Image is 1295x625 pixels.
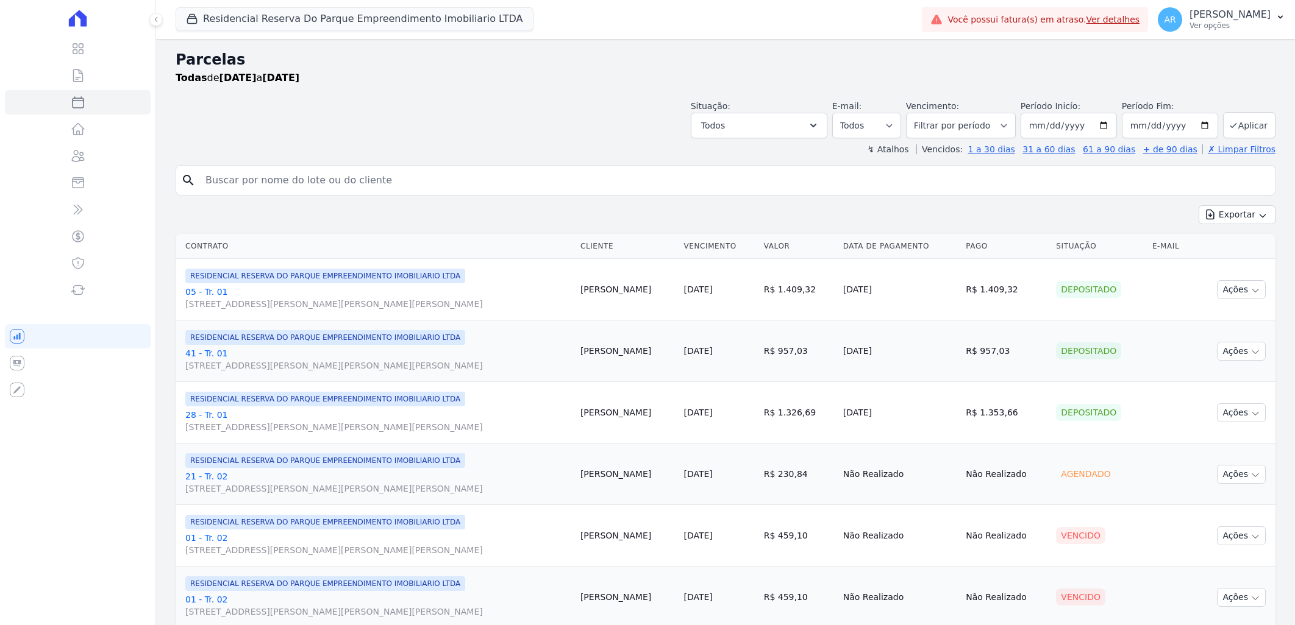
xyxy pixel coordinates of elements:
[916,144,963,154] label: Vencidos:
[1217,465,1266,484] button: Ações
[185,359,571,372] span: [STREET_ADDRESS][PERSON_NAME][PERSON_NAME][PERSON_NAME]
[185,392,465,406] span: RESIDENCIAL RESERVA DO PARQUE EMPREENDIMENTO IMOBILIARIO LTDA
[838,443,961,505] td: Não Realizado
[185,298,571,310] span: [STREET_ADDRESS][PERSON_NAME][PERSON_NAME][PERSON_NAME]
[683,531,712,540] a: [DATE]
[1202,144,1275,154] a: ✗ Limpar Filtros
[185,515,465,529] span: RESIDENCIAL RESERVA DO PARQUE EMPREENDIMENTO IMOBILIARIO LTDA
[961,505,1051,567] td: Não Realizado
[1217,588,1266,607] button: Ações
[185,330,465,345] span: RESIDENCIAL RESERVA DO PARQUE EMPREENDIMENTO IMOBILIARIO LTDA
[176,234,576,259] th: Contrato
[691,113,827,138] button: Todos
[1143,144,1197,154] a: + de 90 dias
[185,409,571,433] a: 28 - Tr. 01[STREET_ADDRESS][PERSON_NAME][PERSON_NAME][PERSON_NAME]
[1217,526,1266,545] button: Ações
[691,101,730,111] label: Situação:
[1022,144,1075,154] a: 31 a 60 dias
[185,576,465,591] span: RESIDENCIAL RESERVA DO PARQUE EMPREENDIMENTO IMOBILIARIO LTDA
[176,72,207,83] strong: Todas
[176,49,1275,71] h2: Parcelas
[838,320,961,382] td: [DATE]
[1164,15,1175,24] span: AR
[1056,281,1121,298] div: Depositado
[961,259,1051,320] td: R$ 1.409,32
[576,259,679,320] td: [PERSON_NAME]
[1190,9,1271,21] p: [PERSON_NAME]
[906,101,959,111] label: Vencimento:
[1217,403,1266,422] button: Ações
[185,532,571,556] a: 01 - Tr. 02[STREET_ADDRESS][PERSON_NAME][PERSON_NAME][PERSON_NAME]
[961,443,1051,505] td: Não Realizado
[759,320,838,382] td: R$ 957,03
[1056,342,1121,359] div: Depositado
[576,320,679,382] td: [PERSON_NAME]
[1223,112,1275,138] button: Aplicar
[759,505,838,567] td: R$ 459,10
[1217,280,1266,299] button: Ações
[683,346,712,356] a: [DATE]
[1021,101,1080,111] label: Período Inicío:
[1199,205,1275,224] button: Exportar
[1217,342,1266,361] button: Ações
[683,592,712,602] a: [DATE]
[838,382,961,443] td: [DATE]
[262,72,299,83] strong: [DATE]
[701,118,725,133] span: Todos
[1056,527,1105,544] div: Vencido
[759,443,838,505] td: R$ 230,84
[683,408,712,417] a: [DATE]
[947,13,1140,26] span: Você possui fatura(s) em atraso.
[1086,15,1140,24] a: Ver detalhes
[838,234,961,259] th: Data de Pagamento
[185,347,571,372] a: 41 - Tr. 01[STREET_ADDRESS][PERSON_NAME][PERSON_NAME][PERSON_NAME]
[1056,404,1121,421] div: Depositado
[961,320,1051,382] td: R$ 957,03
[185,421,571,433] span: [STREET_ADDRESS][PERSON_NAME][PERSON_NAME][PERSON_NAME]
[185,606,571,618] span: [STREET_ADDRESS][PERSON_NAME][PERSON_NAME][PERSON_NAME]
[176,7,533,30] button: Residencial Reserva Do Parque Empreendimento Imobiliario LTDA
[576,234,679,259] th: Cliente
[679,234,758,259] th: Vencimento
[185,453,465,468] span: RESIDENCIAL RESERVA DO PARQUE EMPREENDIMENTO IMOBILIARIO LTDA
[185,482,571,495] span: [STREET_ADDRESS][PERSON_NAME][PERSON_NAME][PERSON_NAME]
[1083,144,1135,154] a: 61 a 90 dias
[759,382,838,443] td: R$ 1.326,69
[1056,588,1105,606] div: Vencido
[176,71,299,85] p: de a
[838,505,961,567] td: Não Realizado
[961,382,1051,443] td: R$ 1.353,66
[683,284,712,294] a: [DATE]
[185,286,571,310] a: 05 - Tr. 01[STREET_ADDRESS][PERSON_NAME][PERSON_NAME][PERSON_NAME]
[1051,234,1147,259] th: Situação
[1122,100,1218,113] label: Período Fim:
[838,259,961,320] td: [DATE]
[185,470,571,495] a: 21 - Tr. 02[STREET_ADDRESS][PERSON_NAME][PERSON_NAME][PERSON_NAME]
[1147,234,1194,259] th: E-mail
[832,101,862,111] label: E-mail:
[198,168,1270,192] input: Buscar por nome do lote ou do cliente
[185,544,571,556] span: [STREET_ADDRESS][PERSON_NAME][PERSON_NAME][PERSON_NAME]
[867,144,908,154] label: ↯ Atalhos
[1148,2,1295,37] button: AR [PERSON_NAME] Ver opções
[961,234,1051,259] th: Pago
[181,173,196,188] i: search
[576,505,679,567] td: [PERSON_NAME]
[185,269,465,283] span: RESIDENCIAL RESERVA DO PARQUE EMPREENDIMENTO IMOBILIARIO LTDA
[1056,465,1115,482] div: Agendado
[185,593,571,618] a: 01 - Tr. 02[STREET_ADDRESS][PERSON_NAME][PERSON_NAME][PERSON_NAME]
[219,72,257,83] strong: [DATE]
[576,382,679,443] td: [PERSON_NAME]
[968,144,1015,154] a: 1 a 30 dias
[683,469,712,479] a: [DATE]
[576,443,679,505] td: [PERSON_NAME]
[1190,21,1271,30] p: Ver opções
